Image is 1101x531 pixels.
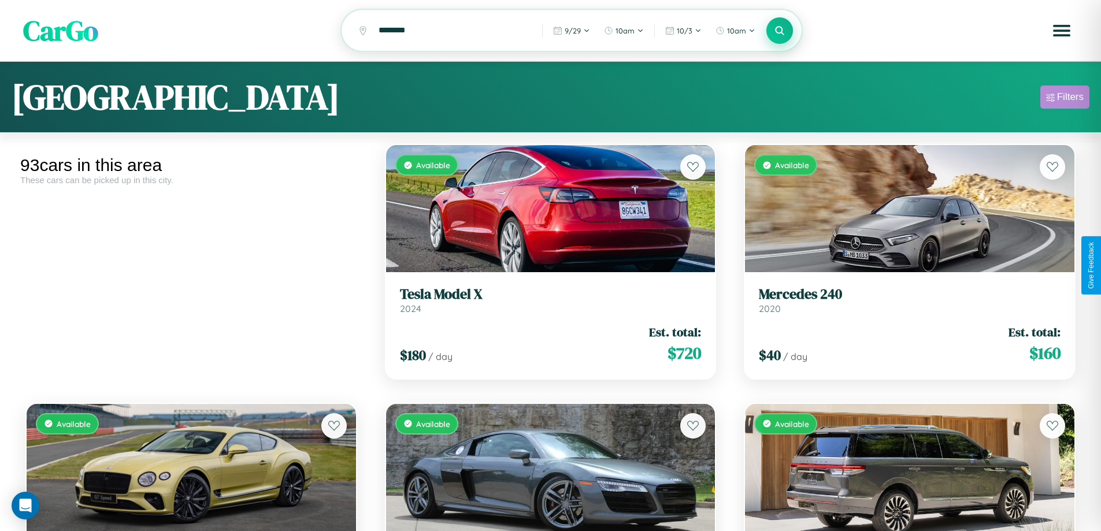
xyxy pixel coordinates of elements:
[649,324,701,340] span: Est. total:
[400,346,426,365] span: $ 180
[759,346,781,365] span: $ 40
[775,419,809,429] span: Available
[416,419,450,429] span: Available
[400,286,702,314] a: Tesla Model X2024
[659,21,707,40] button: 10/3
[775,160,809,170] span: Available
[23,12,98,50] span: CarGo
[20,155,362,175] div: 93 cars in this area
[428,351,453,362] span: / day
[416,160,450,170] span: Available
[759,286,1061,314] a: Mercedes 2402020
[547,21,596,40] button: 9/29
[783,351,807,362] span: / day
[1040,86,1089,109] button: Filters
[565,26,581,35] span: 9 / 29
[20,175,362,185] div: These cars can be picked up in this city.
[12,73,340,121] h1: [GEOGRAPHIC_DATA]
[1029,341,1061,365] span: $ 160
[400,286,702,303] h3: Tesla Model X
[1009,324,1061,340] span: Est. total:
[677,26,692,35] span: 10 / 3
[759,286,1061,303] h3: Mercedes 240
[616,26,635,35] span: 10am
[710,21,761,40] button: 10am
[1087,242,1095,289] div: Give Feedback
[727,26,746,35] span: 10am
[400,303,421,314] span: 2024
[57,419,91,429] span: Available
[1046,14,1078,47] button: Open menu
[759,303,781,314] span: 2020
[668,341,701,365] span: $ 720
[598,21,650,40] button: 10am
[1057,91,1084,103] div: Filters
[12,492,39,519] div: Open Intercom Messenger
